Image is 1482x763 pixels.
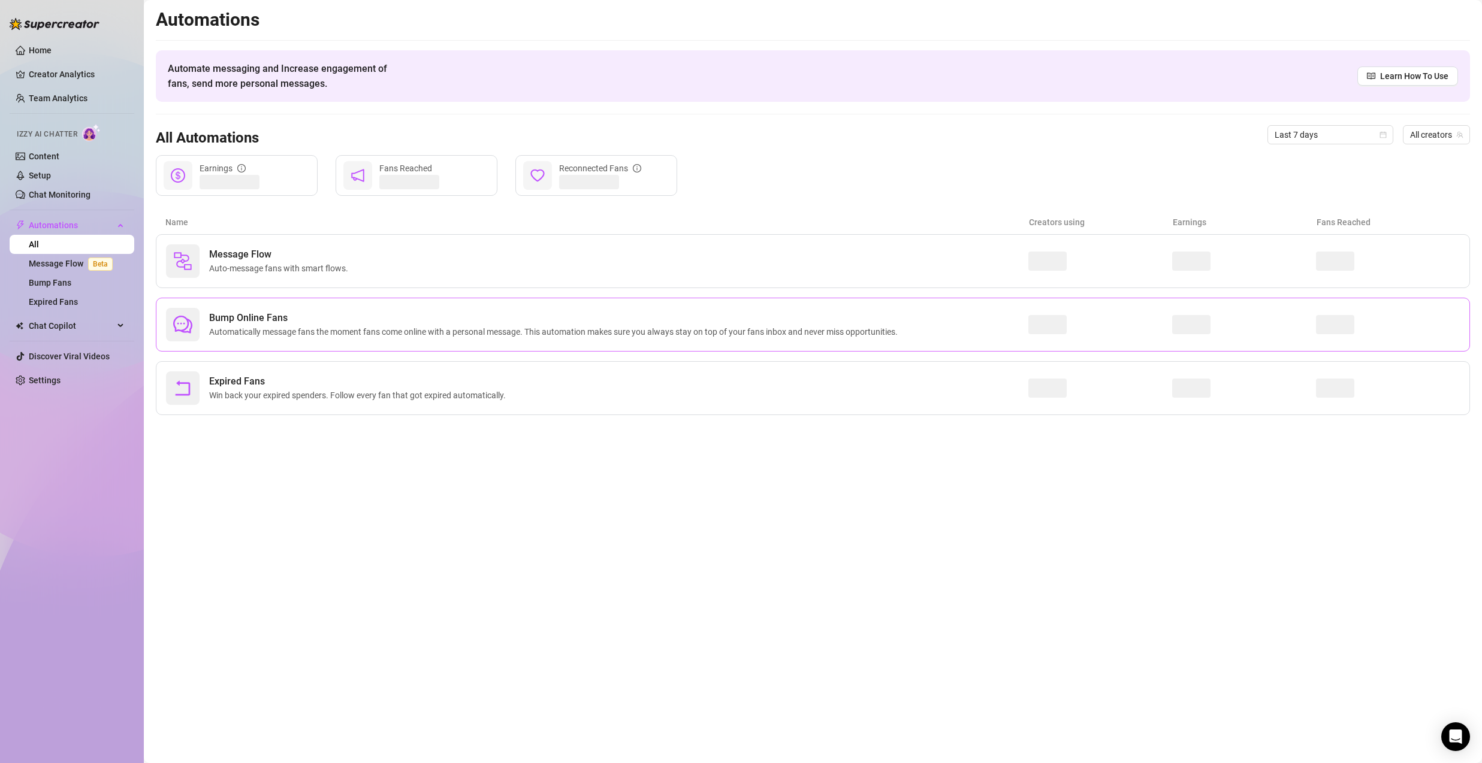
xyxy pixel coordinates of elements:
[82,124,101,141] img: AI Chatter
[29,259,117,268] a: Message FlowBeta
[1173,216,1317,229] article: Earnings
[165,216,1029,229] article: Name
[209,374,511,389] span: Expired Fans
[29,240,39,249] a: All
[88,258,113,271] span: Beta
[29,216,114,235] span: Automations
[29,316,114,335] span: Chat Copilot
[209,247,353,262] span: Message Flow
[209,262,353,275] span: Auto-message fans with smart flows.
[171,168,185,183] span: dollar
[29,93,87,103] a: Team Analytics
[530,168,545,183] span: heart
[168,61,399,91] span: Automate messaging and Increase engagement of fans, send more personal messages.
[29,46,52,55] a: Home
[29,352,110,361] a: Discover Viral Videos
[1380,69,1448,83] span: Learn How To Use
[1367,72,1375,80] span: read
[559,162,641,175] div: Reconnected Fans
[1275,126,1386,144] span: Last 7 days
[1380,131,1387,138] span: calendar
[29,65,125,84] a: Creator Analytics
[29,376,61,385] a: Settings
[1410,126,1463,144] span: All creators
[237,164,246,172] span: info-circle
[156,129,259,148] h3: All Automations
[16,322,23,330] img: Chat Copilot
[29,297,78,307] a: Expired Fans
[1456,131,1463,138] span: team
[200,162,246,175] div: Earnings
[29,152,59,161] a: Content
[209,325,903,338] span: Automatically message fans the moment fans come online with a personal message. This automation m...
[10,18,99,30] img: logo-BBDzfeDw.svg
[17,129,77,140] span: Izzy AI Chatter
[351,168,365,183] span: notification
[1029,216,1173,229] article: Creators using
[173,252,192,271] img: svg%3e
[1357,66,1458,86] a: Learn How To Use
[1441,722,1470,751] div: Open Intercom Messenger
[209,311,903,325] span: Bump Online Fans
[29,171,51,180] a: Setup
[173,315,192,334] span: comment
[173,379,192,398] span: rollback
[209,389,511,402] span: Win back your expired spenders. Follow every fan that got expired automatically.
[1317,216,1460,229] article: Fans Reached
[379,163,432,173] span: Fans Reached
[29,190,90,199] a: Chat Monitoring
[29,278,71,287] a: Bump Fans
[633,164,641,172] span: info-circle
[16,220,25,230] span: thunderbolt
[156,8,1470,31] h2: Automations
